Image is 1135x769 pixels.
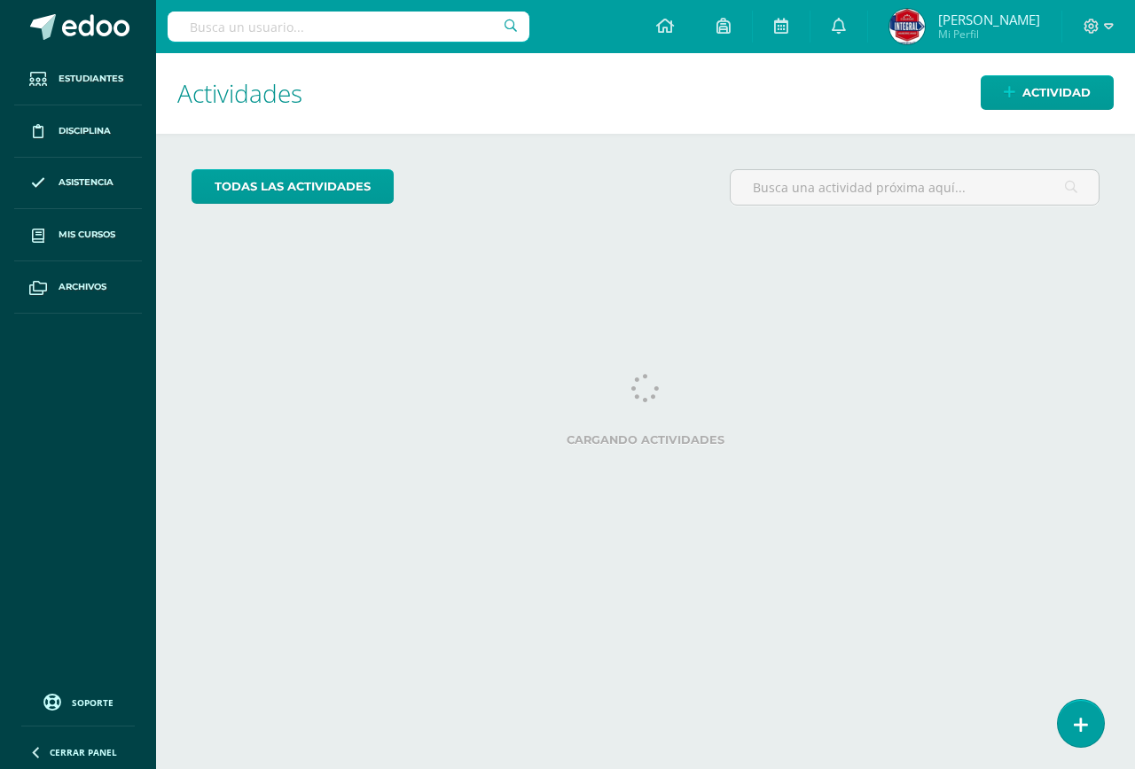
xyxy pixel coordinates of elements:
span: Asistencia [59,175,113,190]
span: Mi Perfil [938,27,1040,42]
input: Busca una actividad próxima aquí... [731,170,1099,205]
a: Actividad [981,75,1114,110]
a: todas las Actividades [192,169,394,204]
span: [PERSON_NAME] [938,11,1040,28]
span: Mis cursos [59,228,115,242]
a: Mis cursos [14,209,142,261]
span: Soporte [72,696,113,709]
span: Cerrar panel [50,746,117,758]
span: Disciplina [59,124,111,138]
a: Archivos [14,261,142,314]
span: Actividad [1022,76,1091,109]
span: Archivos [59,280,106,294]
a: Disciplina [14,105,142,158]
a: Soporte [21,689,135,713]
label: Cargando actividades [192,433,1100,447]
a: Estudiantes [14,53,142,105]
h1: Actividades [177,53,1114,134]
a: Asistencia [14,158,142,210]
input: Busca un usuario... [168,12,529,42]
img: b162ec331ce9f8bdc5a41184ad28ca5c.png [889,9,925,44]
span: Estudiantes [59,72,123,86]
